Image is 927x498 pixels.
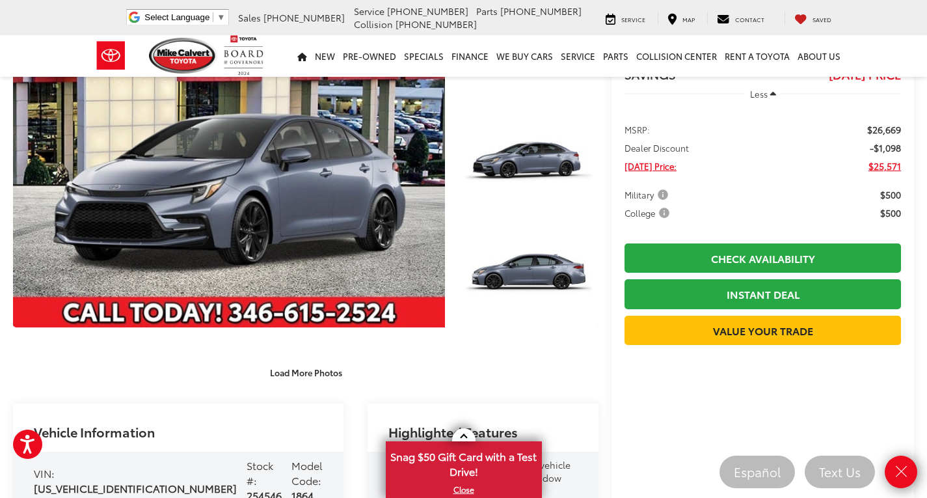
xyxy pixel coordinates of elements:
span: Sales [238,11,261,24]
span: ▼ [217,12,225,22]
a: Close [885,456,917,488]
span: [PHONE_NUMBER] [387,5,468,18]
h2: Vehicle Information [34,424,155,439]
span: [PHONE_NUMBER] [500,5,582,18]
span: [US_VEHICLE_IDENTIFICATION_NUMBER] [34,480,237,495]
span: Parts [476,5,498,18]
span: VIN: [34,465,55,480]
span: Stock #: [247,458,273,488]
a: Expand Photo 2 [459,111,598,216]
a: Pre-Owned [339,35,400,77]
span: Select Language [144,12,209,22]
a: Service [557,35,599,77]
img: 2025 Toyota Corolla SE [457,110,600,217]
h2: Highlighted Features [388,424,518,439]
img: Mike Calvert Toyota [149,38,218,74]
a: Specials [400,35,448,77]
a: Finance [448,35,492,77]
a: Service [596,12,655,25]
a: WE BUY CARS [492,35,557,77]
span: Model Code: [291,458,323,488]
span: Collision [354,18,393,31]
a: Expand Photo 3 [459,223,598,328]
a: Select Language​ [144,12,225,22]
span: Service [354,5,384,18]
img: 2025 Toyota Corolla SE [457,222,600,329]
span: [PHONE_NUMBER] [263,11,345,24]
span: [PHONE_NUMBER] [396,18,477,31]
span: Snag $50 Gift Card with a Test Drive! [387,443,541,482]
a: New [311,35,339,77]
img: Toyota [87,35,135,77]
a: Parts [599,35,632,77]
a: Home [293,35,311,77]
button: Load More Photos [261,361,351,383]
